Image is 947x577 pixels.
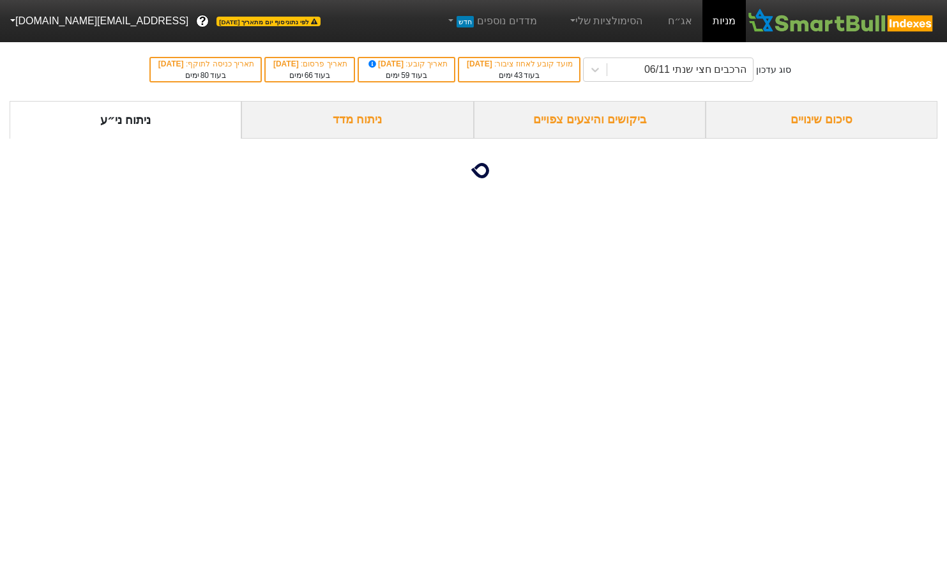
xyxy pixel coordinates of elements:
div: בעוד ימים [157,70,254,81]
div: בעוד ימים [272,70,347,81]
div: סוג עדכון [756,63,791,77]
span: חדש [457,16,474,27]
img: loading... [458,155,489,186]
div: ביקושים והיצעים צפויים [474,101,706,139]
span: 59 [401,71,409,80]
div: תאריך פרסום : [272,58,347,70]
img: SmartBull [746,8,937,34]
div: בעוד ימים [466,70,573,81]
div: תאריך קובע : [365,58,448,70]
div: סיכום שינויים [706,101,937,139]
span: לפי נתוני סוף יום מתאריך [DATE] [216,17,320,26]
span: ? [199,13,206,30]
a: מדדים נוספיםחדש [441,8,542,34]
div: ניתוח מדד [241,101,473,139]
span: [DATE] [467,59,494,68]
span: 66 [305,71,313,80]
div: ניתוח ני״ע [10,101,241,139]
a: הסימולציות שלי [563,8,648,34]
span: [DATE] [158,59,186,68]
div: מועד קובע לאחוז ציבור : [466,58,573,70]
div: הרכבים חצי שנתי 06/11 [644,62,746,77]
div: תאריך כניסה לתוקף : [157,58,254,70]
span: 43 [514,71,522,80]
span: 80 [201,71,209,80]
span: [DATE] [367,59,406,68]
span: [DATE] [273,59,301,68]
div: בעוד ימים [365,70,448,81]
